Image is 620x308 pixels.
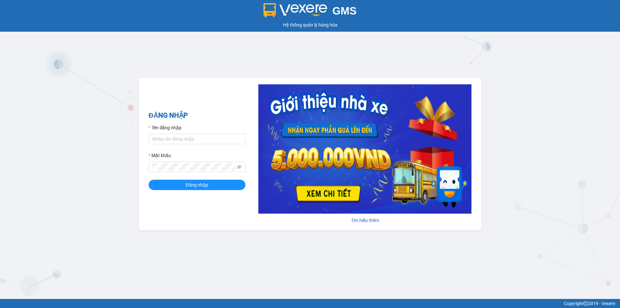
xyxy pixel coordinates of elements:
img: logo 2 [263,3,327,17]
div: Hệ thống quản lý hàng hóa [2,21,618,28]
img: banner-0 [258,84,471,214]
a: GMS [263,10,357,15]
input: Mật khẩu [152,163,236,170]
span: GMS [332,5,356,17]
div: Tìm hiểu thêm [258,217,471,224]
span: eye-invisible [237,165,242,169]
button: Đăng nhập [149,180,245,190]
label: Tên đăng nhập [149,124,181,131]
div: Copyright 2019 - Vexere [5,300,615,307]
h2: ĐĂNG NHẬP [149,110,245,121]
label: Mật khẩu [149,152,171,159]
input: Tên đăng nhập [149,134,245,144]
span: Đăng nhập [186,181,208,188]
span: copyright [584,301,588,306]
